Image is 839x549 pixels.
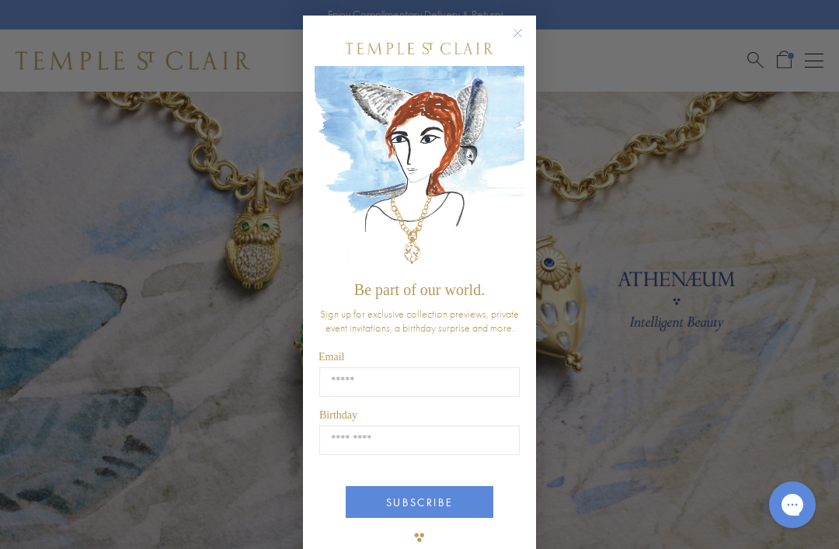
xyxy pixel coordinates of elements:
[346,43,493,54] img: Temple St. Clair
[516,31,535,50] button: Close dialog
[761,476,823,533] iframe: Gorgias live chat messenger
[320,307,519,335] span: Sign up for exclusive collection previews, private event invitations, a birthday surprise and more.
[319,409,357,421] span: Birthday
[346,486,493,518] button: SUBSCRIBE
[354,281,485,298] span: Be part of our world.
[319,367,520,397] input: Email
[319,351,344,363] span: Email
[315,66,524,273] img: c4a9eb12-d91a-4d4a-8ee0-386386f4f338.jpeg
